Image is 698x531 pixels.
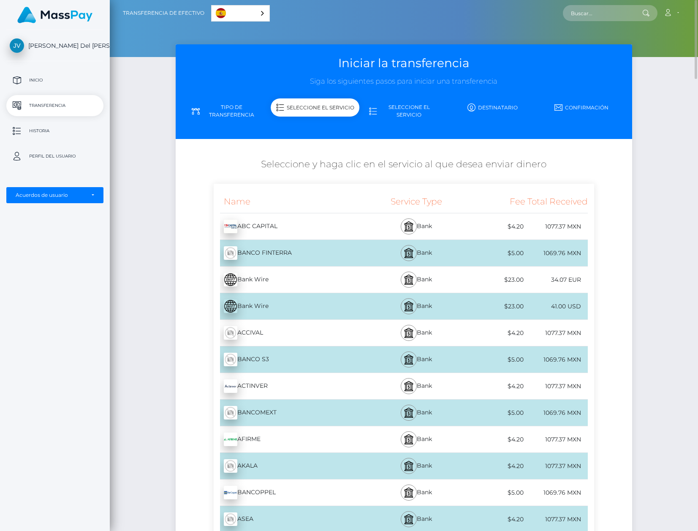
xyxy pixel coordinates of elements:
p: Transferencia [10,99,100,112]
h3: Iniciar la transferencia [182,55,626,71]
img: bank.svg [404,221,414,231]
div: Bank [369,267,463,293]
div: ASEA [214,507,369,531]
div: Service Type [369,190,463,213]
div: $4.20 [463,457,526,476]
div: 1069.76 MXN [525,244,588,263]
div: Fee [463,190,526,213]
img: wMhJQYtZFAryAAAAABJRU5ErkJggg== [224,406,237,419]
button: Acuerdos de usuario [6,187,103,203]
div: $5.00 [463,350,526,369]
img: wMhJQYtZFAryAAAAABJRU5ErkJggg== [224,246,237,260]
div: ACCIVAL [214,321,369,345]
a: Confirmación [537,100,626,115]
div: $23.00 [463,270,526,289]
a: Transferencia de efectivo [123,4,204,22]
p: Inicio [10,74,100,87]
div: 1069.76 MXN [525,350,588,369]
img: bank.svg [404,461,414,471]
div: $5.00 [463,244,526,263]
div: 1069.76 MXN [525,483,588,502]
a: Destinatario [448,100,537,115]
img: bank.svg [404,381,414,391]
div: Acuerdos de usuario [16,192,85,199]
div: $23.00 [463,297,526,316]
div: $4.20 [463,510,526,529]
div: Bank [369,213,463,240]
a: Transferencia [6,95,103,116]
img: bank.svg [404,354,414,365]
img: bank.svg [404,408,414,418]
img: bank.svg [404,275,414,285]
img: bank.svg [404,248,414,258]
input: Buscar... [563,5,642,21]
div: $4.20 [463,377,526,396]
img: MassPay [17,7,92,23]
div: 1077.37 MXN [525,430,588,449]
div: Bank Wire [214,268,369,291]
div: 1077.37 MXN [525,217,588,236]
a: Español [212,5,269,21]
div: Name [214,190,369,213]
div: 1077.37 MXN [525,377,588,396]
div: Seleccione el servicio [271,98,359,117]
div: Total Received [525,190,588,213]
div: BANCOPPEL [214,481,369,504]
div: AKALA [214,454,369,478]
div: AFIRME [214,428,369,451]
img: wMhJQYtZFAryAAAAABJRU5ErkJggg== [224,326,237,340]
div: Bank [369,346,463,373]
div: Bank [369,400,463,426]
div: Language [211,5,270,22]
img: wDurmZ5GAwPVQAAAABJRU5ErkJggg== [224,433,237,446]
img: gsAbPJdzrDzUAAAAABJRU5ErkJggg== [224,379,237,393]
span: [PERSON_NAME] Del [PERSON_NAME] [6,42,103,49]
div: BANCOMEXT [214,401,369,425]
img: bank.svg [404,487,414,498]
div: Bank [369,320,463,346]
img: wMhJQYtZFAryAAAAABJRU5ErkJggg== [224,459,237,473]
img: 9k= [224,486,237,499]
div: 1077.37 MXN [525,457,588,476]
img: bank.svg [404,301,414,311]
div: Bank [369,293,463,319]
a: Perfil del usuario [6,146,103,167]
h3: Siga los siguientes pasos para iniciar una transferencia [182,76,626,87]
div: Bank [369,240,463,266]
img: bank.svg [404,328,414,338]
div: BANCO FINTERRA [214,241,369,265]
div: $4.20 [463,324,526,343]
img: wMhJQYtZFAryAAAAABJRU5ErkJggg== [224,353,237,366]
h5: Seleccione y haga clic en el servicio al que desea enviar dinero [182,158,626,171]
a: Tipo de transferencia [182,100,271,122]
aside: Language selected: Español [211,5,270,22]
p: Historia [10,125,100,137]
div: ABC CAPITAL [214,215,369,238]
div: BANCO S3 [214,348,369,371]
img: bank.svg [404,514,414,524]
div: $5.00 [463,403,526,422]
a: Historia [6,120,103,142]
a: Inicio [6,70,103,91]
div: ACTINVER [214,374,369,398]
img: bank.svg [404,434,414,444]
img: E16AAAAAElFTkSuQmCC [224,300,237,313]
div: 1077.37 MXN [525,324,588,343]
img: EpeIAgTCGKbINrDxCErsNH41PwwM8fdr3RuZONAQAAAABJRU5ErkJggg== [224,220,237,233]
div: Bank [369,373,463,399]
div: 34.07 EUR [525,270,588,289]
div: Bank [369,453,463,479]
div: Bank Wire [214,294,369,318]
div: Bank [369,479,463,506]
img: wMhJQYtZFAryAAAAABJRU5ErkJggg== [224,512,237,526]
div: Bank [369,426,463,452]
div: 1069.76 MXN [525,403,588,422]
div: $4.20 [463,430,526,449]
a: Seleccione el servicio [359,100,448,122]
p: Perfil del usuario [10,150,100,163]
div: $5.00 [463,483,526,502]
div: 1077.37 MXN [525,510,588,529]
div: $4.20 [463,217,526,236]
div: 41.00 USD [525,297,588,316]
img: E16AAAAAElFTkSuQmCC [224,273,237,286]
